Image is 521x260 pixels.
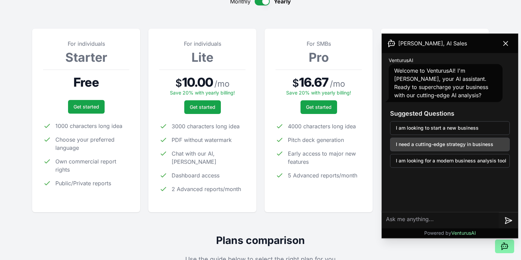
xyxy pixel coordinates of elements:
[330,78,345,89] span: / mo
[32,234,489,246] h2: Plans comparison
[394,67,488,99] span: Welcome to VenturusAI! I'm [PERSON_NAME], your AI assistant. Ready to supercharge your business w...
[55,135,129,152] span: Choose your preferred language
[55,179,111,187] span: Public/Private reports
[390,109,510,118] h3: Suggested Questions
[214,78,229,89] span: / mo
[288,171,357,179] span: 5 Advanced reports/month
[175,77,182,89] span: $
[182,75,213,89] span: 10.00
[159,50,245,64] h3: Lite
[184,100,221,114] a: Get started
[68,100,105,114] a: Get started
[390,121,510,135] button: I am looking to start a new business
[43,40,129,48] p: For individuals
[390,138,510,151] button: I need a cutting-edge strategy in business
[172,136,232,144] span: PDF without watermark
[172,122,240,130] span: 3000 characters long idea
[288,122,356,130] span: 4000 characters long idea
[276,40,362,48] p: For SMBs
[299,75,329,89] span: 16.67
[55,122,122,130] span: 1000 characters long idea
[172,171,219,179] span: Dashboard access
[43,50,129,64] h3: Starter
[288,149,362,166] span: Early access to major new features
[74,75,98,89] span: Free
[170,90,235,96] span: Save 20% with yearly billing!
[276,50,362,64] h3: Pro
[292,77,299,89] span: $
[389,57,413,64] span: VenturusAI
[159,40,245,48] p: For individuals
[55,157,129,174] span: Own commercial report rights
[451,230,476,236] span: VenturusAI
[286,90,351,96] span: Save 20% with yearly billing!
[390,154,510,168] button: I am looking for a modern business analysis tool
[398,39,467,47] span: [PERSON_NAME], AI Sales
[172,149,245,166] span: Chat with our AI, [PERSON_NAME]
[172,185,241,193] span: 2 Advanced reports/month
[288,136,344,144] span: Pitch deck generation
[300,100,337,114] a: Get started
[424,230,476,236] p: Powered by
